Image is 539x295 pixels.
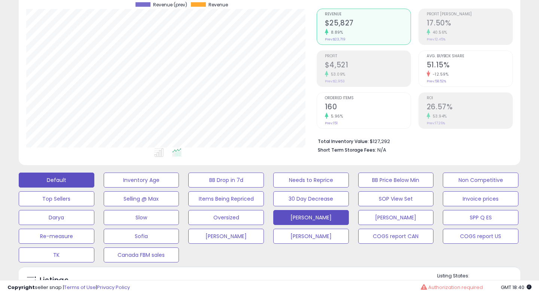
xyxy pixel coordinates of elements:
button: Inventory Age [104,173,179,188]
a: Privacy Policy [97,284,130,291]
div: seller snap | | [7,284,130,291]
span: Revenue [325,12,411,16]
button: [PERSON_NAME] [273,229,349,244]
button: SOP View Set [358,191,434,206]
h2: 51.15% [427,61,512,71]
h2: 160 [325,103,411,113]
strong: Copyright [7,284,35,291]
b: Short Term Storage Fees: [318,147,376,153]
small: Prev: 12.45% [427,37,445,42]
button: Non Competitive [443,173,518,188]
b: Total Inventory Value: [318,138,369,145]
button: Canada FBM sales [104,247,179,262]
button: Oversized [188,210,264,225]
small: Prev: 58.52% [427,79,446,83]
small: 5.96% [328,113,343,119]
button: Slow [104,210,179,225]
h2: 17.50% [427,19,512,29]
span: Ordered Items [325,96,411,100]
span: Revenue (prev) [153,2,187,7]
span: N/A [377,146,386,153]
p: Listing States: [437,273,521,280]
a: Terms of Use [64,284,96,291]
span: ROI [427,96,512,100]
span: Profit [325,54,411,58]
button: Selling @ Max [104,191,179,206]
button: Default [19,173,94,188]
small: 53.09% [328,72,345,77]
h5: Listings [40,275,68,286]
button: Re-measure [19,229,94,244]
button: [PERSON_NAME] [188,229,264,244]
small: Prev: 17.26% [427,121,445,125]
button: Darya [19,210,94,225]
small: 40.56% [430,30,447,35]
button: TK [19,247,94,262]
button: COGS report US [443,229,518,244]
button: COGS report CAN [358,229,434,244]
button: Items Being Repriced [188,191,264,206]
small: Prev: $2,953 [325,79,345,83]
button: Sofia [104,229,179,244]
h2: $4,521 [325,61,411,71]
button: [PERSON_NAME] [358,210,434,225]
h2: 26.57% [427,103,512,113]
small: Prev: $23,719 [325,37,345,42]
span: Revenue [208,2,228,7]
button: SPP Q ES [443,210,518,225]
button: Needs to Reprice [273,173,349,188]
button: 30 Day Decrease [273,191,349,206]
button: [PERSON_NAME] [273,210,349,225]
button: BB Price Below Min [358,173,434,188]
button: BB Drop in 7d [188,173,264,188]
small: Prev: 151 [325,121,338,125]
h2: $25,827 [325,19,411,29]
span: 2025-08-11 18:40 GMT [501,284,532,291]
button: Top Sellers [19,191,94,206]
small: 8.89% [328,30,343,35]
span: Profit [PERSON_NAME] [427,12,512,16]
button: Invoice prices [443,191,518,206]
span: Avg. Buybox Share [427,54,512,58]
small: -12.59% [430,72,449,77]
small: 53.94% [430,113,447,119]
li: $127,292 [318,136,507,145]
